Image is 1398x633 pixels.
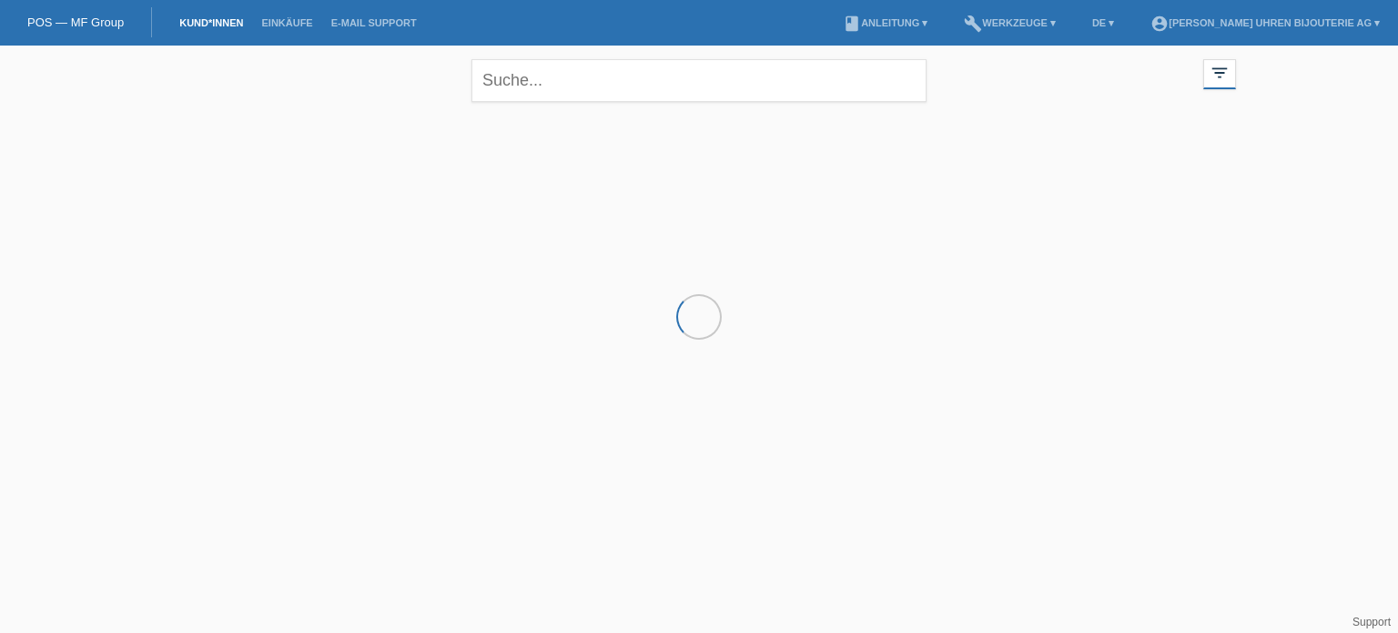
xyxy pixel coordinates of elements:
a: E-Mail Support [322,17,426,28]
a: account_circle[PERSON_NAME] Uhren Bijouterie AG ▾ [1141,17,1389,28]
a: buildWerkzeuge ▾ [955,17,1065,28]
i: account_circle [1150,15,1169,33]
a: DE ▾ [1083,17,1123,28]
i: build [964,15,982,33]
a: bookAnleitung ▾ [834,17,937,28]
a: Support [1352,616,1391,628]
a: Einkäufe [252,17,321,28]
i: book [843,15,861,33]
i: filter_list [1210,63,1230,83]
input: Suche... [471,59,927,102]
a: Kund*innen [170,17,252,28]
a: POS — MF Group [27,15,124,29]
